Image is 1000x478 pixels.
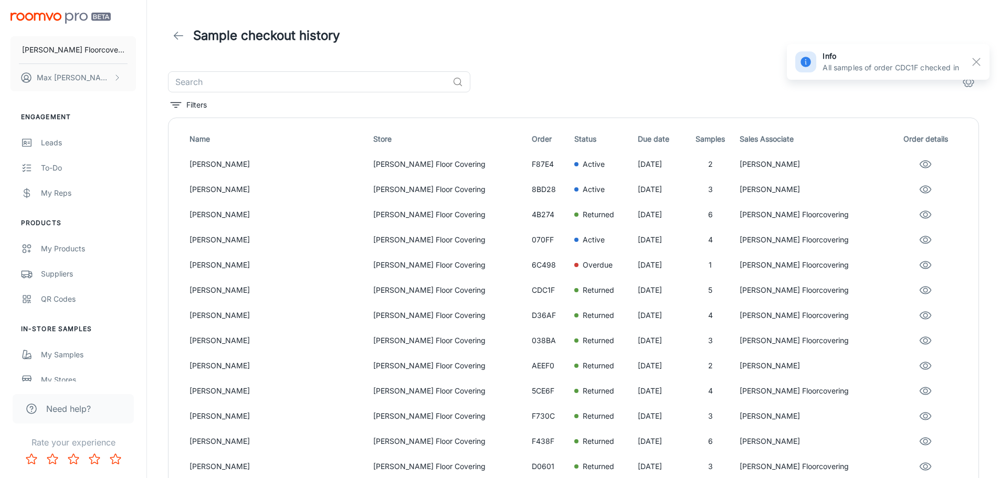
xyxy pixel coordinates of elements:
button: eye [915,380,936,401]
p: [DATE] [638,259,682,271]
button: eye [915,154,936,175]
p: [DATE] [638,385,682,397]
p: [DATE] [638,234,682,246]
button: filter [168,97,209,113]
h6: info [823,50,959,62]
p: D36AF [532,310,566,321]
div: My Stores [41,374,136,386]
p: [PERSON_NAME] Floorcovering [740,259,886,271]
button: Rate 4 star [84,449,105,470]
p: Returned [583,435,614,447]
p: 4 [690,385,731,397]
p: 6 [690,209,731,220]
input: Search [168,71,448,92]
p: [DATE] [638,209,682,220]
p: D0601 [532,461,566,472]
p: Returned [583,335,614,346]
p: [DATE] [638,158,682,170]
div: To-do [41,162,136,174]
p: [PERSON_NAME] [190,335,365,346]
button: [PERSON_NAME] Floorcovering [10,36,136,63]
th: Order [528,126,570,152]
p: [DATE] [638,335,682,346]
div: Leads [41,137,136,148]
p: Max [PERSON_NAME] [37,72,111,83]
div: My Samples [41,349,136,360]
button: eye [915,254,936,275]
p: 4 [690,234,731,246]
p: 6C498 [532,259,566,271]
p: [PERSON_NAME] Floor Covering [373,410,523,422]
p: [PERSON_NAME] [190,234,365,246]
p: 038BA [532,335,566,346]
p: 1 [690,259,731,271]
p: 3 [690,410,731,422]
p: 4B274 [532,209,566,220]
p: [PERSON_NAME] [190,360,365,371]
p: [DATE] [638,461,682,472]
p: F438F [532,435,566,447]
p: [PERSON_NAME] Floor Covering [373,385,523,397]
p: [PERSON_NAME] Floor Covering [373,335,523,346]
p: Filters [186,99,207,111]
button: eye [915,406,936,427]
p: [DATE] [638,184,682,195]
button: eye [915,280,936,301]
p: [PERSON_NAME] [190,310,365,321]
p: [PERSON_NAME] [190,209,365,220]
button: Rate 3 star [63,449,84,470]
p: Returned [583,360,614,371]
p: [PERSON_NAME] Floorcovering [740,234,886,246]
th: Status [570,126,634,152]
th: Due date [634,126,686,152]
p: [PERSON_NAME] Floor Covering [373,259,523,271]
button: eye [915,204,936,225]
p: [DATE] [638,310,682,321]
p: [DATE] [638,360,682,371]
p: [PERSON_NAME] [740,360,886,371]
p: [PERSON_NAME] [740,410,886,422]
p: 8BD28 [532,184,566,195]
p: [PERSON_NAME] Floorcovering [740,461,886,472]
p: [DATE] [638,410,682,422]
p: 5 [690,284,731,296]
p: Returned [583,461,614,472]
p: AEEF0 [532,360,566,371]
div: Suppliers [41,268,136,280]
p: [PERSON_NAME] Floor Covering [373,184,523,195]
p: 4 [690,310,731,321]
p: [PERSON_NAME] Floorcovering [740,209,886,220]
p: [PERSON_NAME] [190,435,365,447]
p: Active [583,234,605,246]
p: Returned [583,284,614,296]
p: 5CE6F [532,385,566,397]
p: F87E4 [532,158,566,170]
p: 3 [690,461,731,472]
p: 3 [690,335,731,346]
p: [PERSON_NAME] Floorcovering [740,284,886,296]
th: Samples [686,126,735,152]
p: Active [583,184,605,195]
p: Returned [583,209,614,220]
button: Rate 5 star [105,449,126,470]
p: [PERSON_NAME] [190,385,365,397]
p: [PERSON_NAME] Floor Covering [373,360,523,371]
p: [PERSON_NAME] Floorcovering [740,385,886,397]
p: [DATE] [638,435,682,447]
button: eye [915,179,936,200]
p: [PERSON_NAME] Floorcovering [22,44,124,56]
th: Order details [889,126,970,152]
p: 6 [690,435,731,447]
button: eye [915,330,936,351]
p: [PERSON_NAME] Floor Covering [373,284,523,296]
p: [PERSON_NAME] Floor Covering [373,461,523,472]
p: [PERSON_NAME] Floor Covering [373,234,523,246]
p: [PERSON_NAME] [190,158,365,170]
p: CDC1F [532,284,566,296]
button: eye [915,305,936,326]
p: Rate your experience [8,436,138,449]
p: 3 [690,184,731,195]
button: eye [915,355,936,376]
p: [PERSON_NAME] [190,461,365,472]
div: My Products [41,243,136,254]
